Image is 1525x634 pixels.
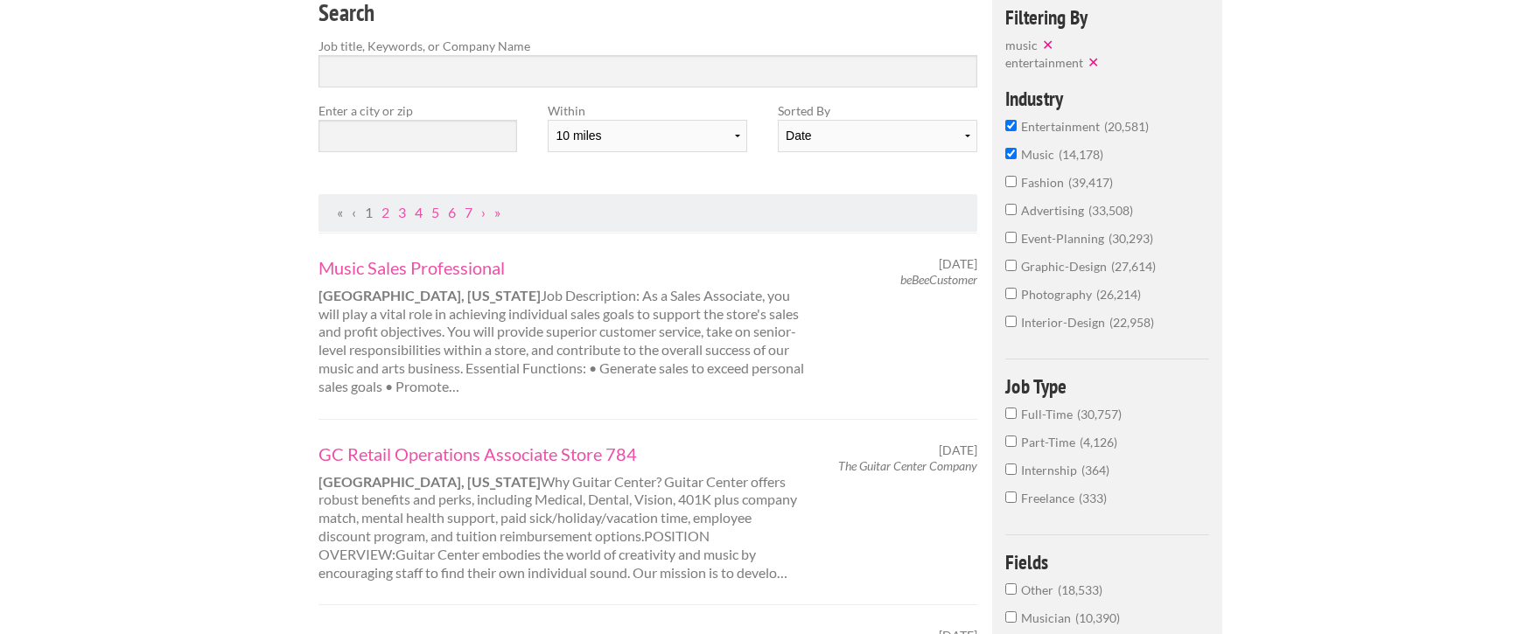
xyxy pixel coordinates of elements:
div: Job Description: As a Sales Associate, you will play a vital role in achieving individual sales g... [304,256,821,396]
span: 22,958 [1109,315,1154,330]
h4: Filtering By [1005,7,1209,27]
span: 27,614 [1111,259,1156,274]
span: 18,533 [1058,582,1102,597]
span: 14,178 [1059,147,1103,162]
a: Last Page, Page 3476 [494,204,500,220]
a: Page 3 [398,204,406,220]
span: fashion [1021,175,1068,190]
a: Page 4 [415,204,423,220]
strong: [GEOGRAPHIC_DATA], [US_STATE] [318,287,541,303]
input: advertising33,508 [1005,204,1017,215]
span: 364 [1081,463,1109,477]
input: Other18,533 [1005,583,1017,595]
input: Internship364 [1005,463,1017,475]
select: Sort results by [778,120,976,152]
span: 26,214 [1096,287,1141,302]
input: graphic-design27,614 [1005,260,1017,271]
input: Freelance333 [1005,491,1017,503]
span: 33,508 [1088,203,1133,218]
input: Musician10,390 [1005,611,1017,623]
label: Job title, Keywords, or Company Name [318,37,977,55]
input: event-planning30,293 [1005,232,1017,243]
span: [DATE] [939,256,977,272]
input: Full-Time30,757 [1005,408,1017,419]
span: music [1021,147,1059,162]
span: photography [1021,287,1096,302]
span: Part-Time [1021,435,1080,449]
span: 30,757 [1077,407,1122,422]
a: Page 1 [365,204,373,220]
span: entertainment [1021,119,1104,134]
input: fashion39,417 [1005,176,1017,187]
h4: Fields [1005,552,1209,572]
span: entertainment [1005,55,1083,70]
a: Page 7 [465,204,472,220]
button: ✕ [1083,53,1108,71]
em: beBeeCustomer [900,272,977,287]
a: Next Page [481,204,486,220]
strong: [GEOGRAPHIC_DATA], [US_STATE] [318,473,541,490]
span: interior-design [1021,315,1109,330]
span: Freelance [1021,491,1079,505]
a: Page 6 [448,204,456,220]
span: 10,390 [1075,610,1120,625]
em: The Guitar Center Company [838,458,977,473]
input: Part-Time4,126 [1005,435,1017,447]
span: Other [1021,582,1058,597]
a: Page 2 [381,204,389,220]
span: 333 [1079,491,1107,505]
a: Music Sales Professional [318,256,805,279]
input: Search [318,55,977,87]
span: Full-Time [1021,407,1077,422]
span: 20,581 [1104,119,1149,134]
h4: Industry [1005,88,1209,108]
span: music [1005,38,1038,52]
span: 39,417 [1068,175,1113,190]
span: graphic-design [1021,259,1111,274]
span: Previous Page [352,204,356,220]
label: Enter a city or zip [318,101,517,120]
span: [DATE] [939,442,977,458]
span: advertising [1021,203,1088,218]
div: Why Guitar Center? Guitar Center offers robust benefits and perks, including Medical, Dental, Vis... [304,442,821,582]
input: entertainment20,581 [1005,120,1017,131]
input: interior-design22,958 [1005,316,1017,327]
span: Internship [1021,463,1081,477]
a: Page 5 [431,204,439,220]
label: Sorted By [778,101,976,120]
button: ✕ [1038,36,1062,53]
span: 4,126 [1080,435,1117,449]
input: music14,178 [1005,148,1017,159]
span: Musician [1021,610,1075,625]
h4: Job Type [1005,376,1209,396]
a: GC Retail Operations Associate Store 784 [318,442,805,465]
span: 30,293 [1109,231,1153,246]
label: Within [548,101,746,120]
input: photography26,214 [1005,288,1017,299]
span: event-planning [1021,231,1109,246]
span: First Page [337,204,343,220]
